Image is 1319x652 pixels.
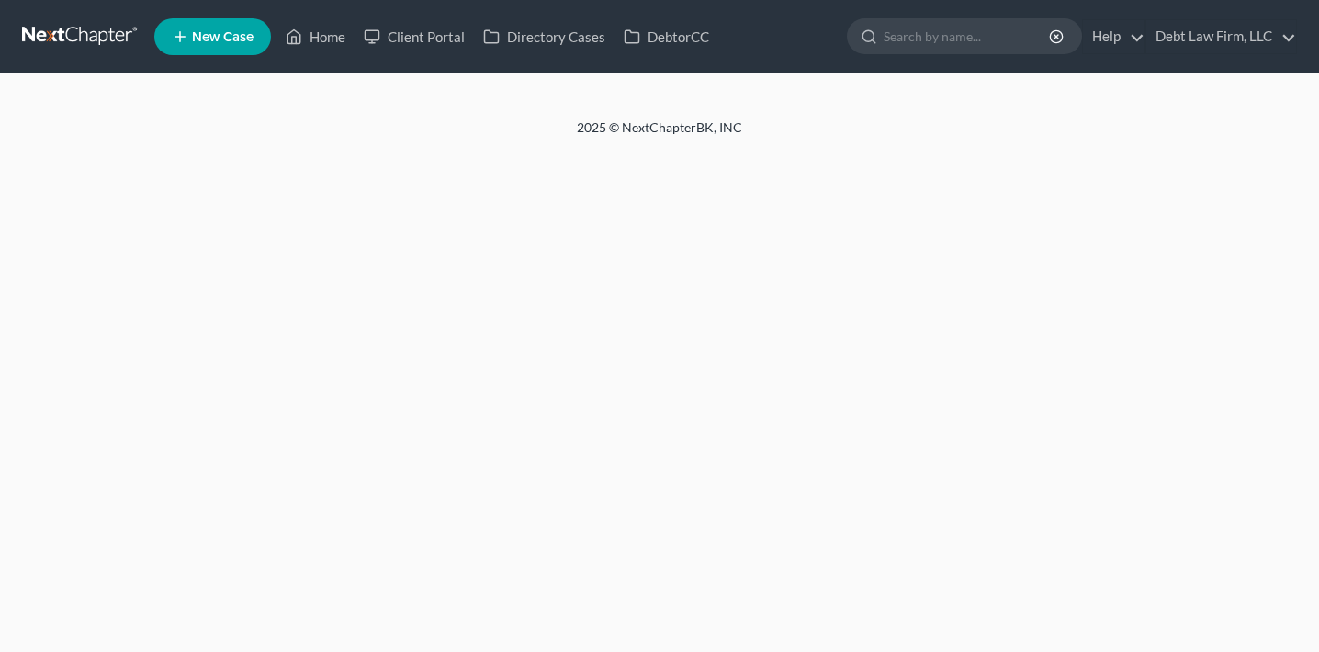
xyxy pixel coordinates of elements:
a: Client Portal [355,20,474,53]
a: DebtorCC [614,20,718,53]
a: Help [1083,20,1144,53]
input: Search by name... [884,19,1052,53]
a: Home [276,20,355,53]
a: Directory Cases [474,20,614,53]
span: New Case [192,30,254,44]
div: 2025 © NextChapterBK, INC [136,118,1183,152]
a: Debt Law Firm, LLC [1146,20,1296,53]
